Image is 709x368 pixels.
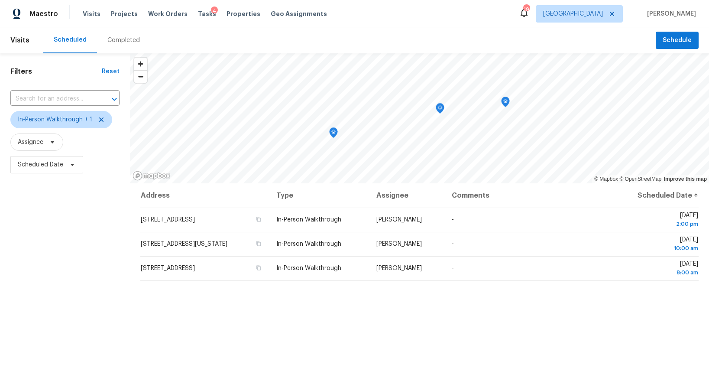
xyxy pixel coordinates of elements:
a: Improve this map [664,176,707,182]
span: [DATE] [619,261,698,277]
span: In-Person Walkthrough [276,265,341,271]
th: Address [140,183,269,208]
div: Reset [102,67,120,76]
div: 19 [523,5,529,14]
span: Scheduled Date [18,160,63,169]
th: Type [269,183,369,208]
span: Properties [227,10,260,18]
span: In-Person Walkthrough + 1 [18,115,92,124]
div: Map marker [329,127,338,141]
span: Work Orders [148,10,188,18]
div: Completed [107,36,140,45]
div: 10:00 am [619,244,698,253]
span: [STREET_ADDRESS][US_STATE] [141,241,227,247]
span: Projects [111,10,138,18]
div: 2:00 pm [619,220,698,228]
button: Copy Address [255,240,262,248]
div: Scheduled [54,36,87,44]
span: [PERSON_NAME] [376,241,422,247]
span: Schedule [663,35,692,46]
a: Mapbox homepage [133,171,171,181]
div: 4 [211,7,218,15]
span: [DATE] [619,237,698,253]
span: - [452,241,454,247]
a: Mapbox [594,176,618,182]
div: Map marker [436,103,444,117]
span: [STREET_ADDRESS] [141,217,195,223]
span: Tasks [198,11,216,17]
span: [GEOGRAPHIC_DATA] [543,10,603,18]
th: Scheduled Date ↑ [612,183,699,208]
span: Assignee [18,138,43,147]
span: Zoom out [134,71,147,83]
h1: Filters [10,67,102,76]
button: Schedule [656,32,699,49]
button: Copy Address [255,215,262,223]
button: Zoom out [134,70,147,83]
span: [PERSON_NAME] [644,10,696,18]
span: Maestro [29,10,58,18]
div: 8:00 am [619,268,698,277]
button: Zoom in [134,58,147,70]
th: Assignee [369,183,445,208]
span: Geo Assignments [271,10,327,18]
input: Search for an address... [10,92,95,106]
span: In-Person Walkthrough [276,217,341,223]
th: Comments [445,183,612,208]
span: [PERSON_NAME] [376,217,422,223]
span: - [452,265,454,271]
span: Visits [83,10,100,18]
div: Map marker [501,97,510,110]
button: Open [108,93,120,105]
span: Visits [10,31,29,50]
span: In-Person Walkthrough [276,241,341,247]
span: [STREET_ADDRESS] [141,265,195,271]
button: Copy Address [255,264,262,272]
span: - [452,217,454,223]
span: [DATE] [619,212,698,228]
span: [PERSON_NAME] [376,265,422,271]
canvas: Map [130,53,709,183]
a: OpenStreetMap [619,176,661,182]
